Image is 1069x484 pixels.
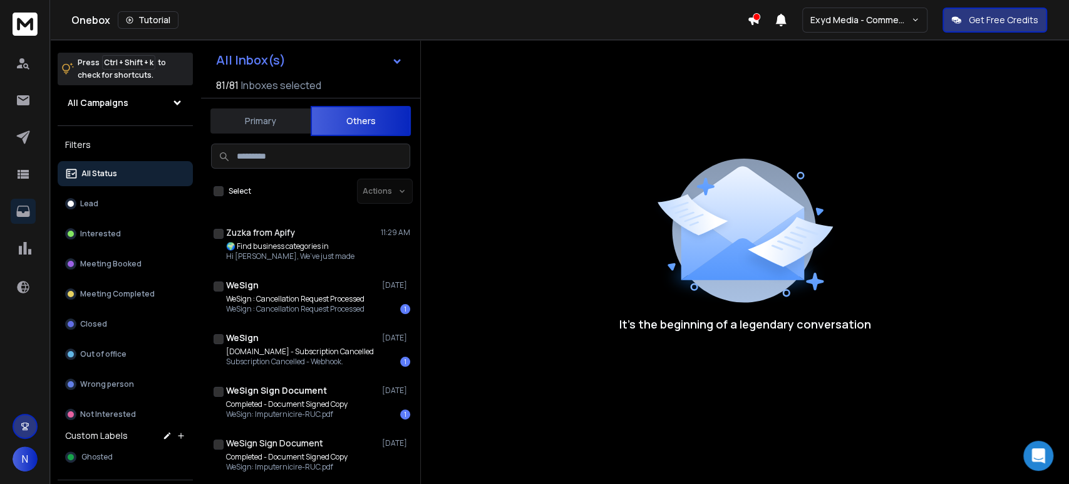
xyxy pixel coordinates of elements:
[13,446,38,471] button: N
[381,228,410,238] p: 11:29 AM
[80,409,136,419] p: Not Interested
[80,229,121,239] p: Interested
[80,259,142,269] p: Meeting Booked
[58,161,193,186] button: All Status
[80,319,107,329] p: Closed
[58,402,193,427] button: Not Interested
[226,304,364,314] p: WeSign : Cancellation Request Processed
[58,281,193,307] button: Meeting Completed
[58,221,193,246] button: Interested
[65,429,128,442] h3: Custom Labels
[229,186,251,196] label: Select
[226,384,327,397] h1: WeSign Sign Document
[58,445,193,470] button: Ghosted
[58,136,193,154] h3: Filters
[400,304,410,314] div: 1
[68,97,128,109] h1: All Campaigns
[942,8,1047,33] button: Get Free Credits
[311,106,411,136] button: Others
[382,438,410,448] p: [DATE]
[80,199,98,209] p: Lead
[210,107,311,135] button: Primary
[226,462,348,472] p: WeSign: Imputernicire-RUC.pdf
[382,333,410,343] p: [DATE]
[58,372,193,397] button: Wrong person
[58,342,193,367] button: Out of office
[619,315,871,333] p: It’s the beginning of a legendary conversation
[58,251,193,276] button: Meeting Booked
[226,409,348,419] p: WeSign: Imputernicire-RUC.pdf
[58,312,193,337] button: Closed
[226,241,354,251] p: 🌍 Find business categories in
[226,437,323,450] h1: WeSign Sign Document
[226,399,348,409] p: Completed - Document Signed Copy
[216,54,286,66] h1: All Inbox(s)
[226,226,295,239] h1: Zuzka from Apify
[241,78,321,93] h3: Inboxes selected
[226,279,259,292] h1: WeSign
[226,294,364,304] p: WeSign : Cancellation Request Processed
[80,349,127,359] p: Out of office
[71,11,747,29] div: Onebox
[382,386,410,396] p: [DATE]
[81,452,113,462] span: Ghosted
[226,332,259,344] h1: WeSign
[118,11,178,29] button: Tutorial
[810,14,911,26] p: Exyd Media - Commercial Cleaning
[226,347,374,357] p: [DOMAIN_NAME] - Subscription Cancelled
[226,452,348,462] p: Completed - Document Signed Copy
[216,78,239,93] span: 81 / 81
[969,14,1038,26] p: Get Free Credits
[81,169,117,179] p: All Status
[1023,441,1053,471] div: Open Intercom Messenger
[382,280,410,290] p: [DATE]
[226,357,374,367] p: Subscription Cancelled - Webhook.
[400,357,410,367] div: 1
[78,56,166,82] p: Press to check for shortcuts.
[206,48,413,73] button: All Inbox(s)
[58,191,193,216] button: Lead
[80,289,155,299] p: Meeting Completed
[102,55,155,70] span: Ctrl + Shift + k
[58,90,193,115] button: All Campaigns
[226,251,354,261] p: Hi [PERSON_NAME], We’ve just made
[400,409,410,419] div: 1
[80,379,134,389] p: Wrong person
